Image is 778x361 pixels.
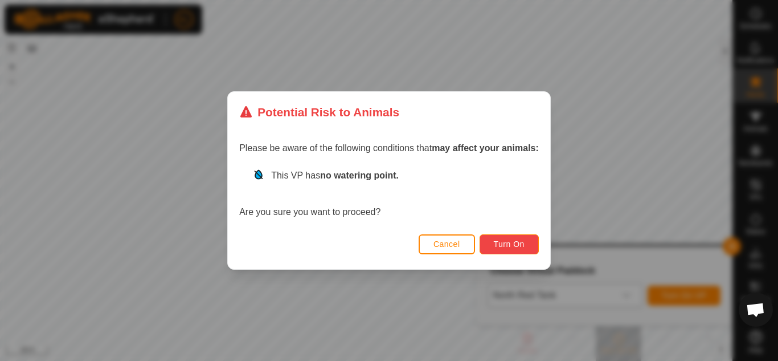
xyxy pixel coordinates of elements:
div: Are you sure you want to proceed? [239,169,539,219]
button: Cancel [419,234,475,254]
span: Cancel [433,240,460,249]
span: This VP has [271,171,399,180]
strong: no watering point. [320,171,399,180]
div: Potential Risk to Animals [239,103,399,121]
span: Turn On [494,240,525,249]
button: Turn On [480,234,539,254]
strong: may affect your animals: [432,143,539,153]
span: Please be aware of the following conditions that [239,143,539,153]
div: Open chat [739,293,773,327]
